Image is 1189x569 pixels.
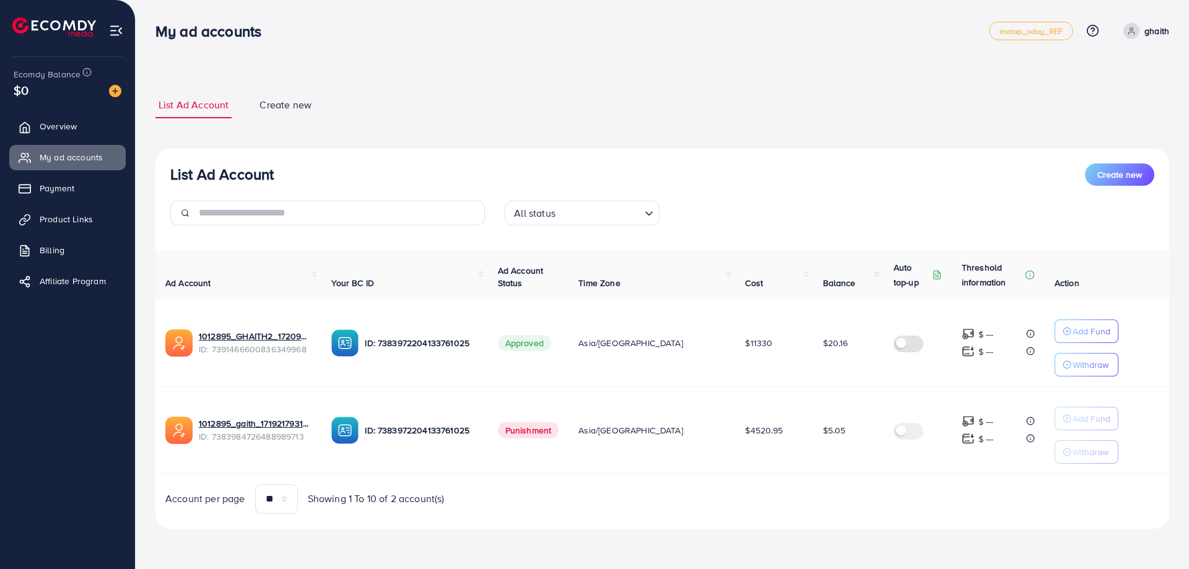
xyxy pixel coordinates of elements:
span: Ecomdy Balance [14,68,81,80]
span: Create new [1097,168,1142,181]
button: Withdraw [1055,353,1118,376]
span: Time Zone [578,277,620,289]
img: logo [12,17,96,37]
img: top-up amount [962,432,975,445]
img: ic-ads-acc.e4c84228.svg [165,417,193,444]
span: $4520.95 [745,424,783,437]
img: ic-ba-acc.ded83a64.svg [331,417,359,444]
img: top-up amount [962,345,975,358]
p: Add Fund [1073,411,1110,426]
p: Threshold information [962,260,1022,290]
span: Payment [40,182,74,194]
img: top-up amount [962,328,975,341]
span: Your BC ID [331,277,374,289]
p: Add Fund [1073,324,1110,339]
img: ic-ads-acc.e4c84228.svg [165,329,193,357]
span: Affiliate Program [40,275,106,287]
span: My ad accounts [40,151,103,163]
img: menu [109,24,123,38]
img: top-up amount [962,415,975,428]
a: My ad accounts [9,145,126,170]
button: Create new [1085,163,1154,186]
div: <span class='underline'>1012895_gaith_1719217931077</span></br>7383984726488989713 [199,417,311,443]
span: Approved [498,335,551,351]
span: metap_oday_REF [1000,27,1063,35]
p: Auto top-up [894,260,930,290]
button: Add Fund [1055,319,1118,343]
span: Billing [40,244,64,256]
a: Overview [9,114,126,139]
iframe: Chat [1136,513,1180,560]
div: <span class='underline'>1012895_GHAITH2_1720959940127</span></br>7391466600836349968 [199,330,311,355]
p: ID: 7383972204133761025 [365,336,477,350]
a: Billing [9,238,126,263]
p: Withdraw [1073,445,1108,459]
span: Punishment [498,422,559,438]
span: Overview [40,120,77,132]
img: ic-ba-acc.ded83a64.svg [331,329,359,357]
span: Cost [745,277,763,289]
span: Action [1055,277,1079,289]
p: ghaith [1144,24,1169,38]
span: Balance [823,277,856,289]
span: $11330 [745,337,772,349]
input: Search for option [559,202,640,222]
span: Showing 1 To 10 of 2 account(s) [308,492,445,506]
span: Ad Account Status [498,264,544,289]
button: Withdraw [1055,440,1118,464]
a: Payment [9,176,126,201]
span: $20.16 [823,337,848,349]
span: List Ad Account [159,98,229,112]
h3: List Ad Account [170,165,274,183]
a: Affiliate Program [9,269,126,293]
span: ID: 7383984726488989713 [199,430,311,443]
a: Product Links [9,207,126,232]
a: metap_oday_REF [989,22,1073,40]
p: $ --- [978,344,994,359]
a: 1012895_gaith_1719217931077 [199,417,311,430]
h3: My ad accounts [155,22,271,40]
span: ID: 7391466600836349968 [199,343,311,355]
span: Create new [259,98,311,112]
span: Asia/[GEOGRAPHIC_DATA] [578,424,683,437]
button: Add Fund [1055,407,1118,430]
span: Account per page [165,492,245,506]
a: 1012895_GHAITH2_1720959940127 [199,330,311,342]
a: ghaith [1118,23,1169,39]
p: ID: 7383972204133761025 [365,423,477,438]
span: $0 [14,81,28,99]
p: $ --- [978,327,994,342]
span: Product Links [40,213,93,225]
span: $5.05 [823,424,846,437]
div: Search for option [505,201,660,225]
p: Withdraw [1073,357,1108,372]
span: Ad Account [165,277,211,289]
span: All status [512,204,558,222]
span: Asia/[GEOGRAPHIC_DATA] [578,337,683,349]
p: $ --- [978,414,994,429]
img: image [109,85,121,97]
p: $ --- [978,432,994,446]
